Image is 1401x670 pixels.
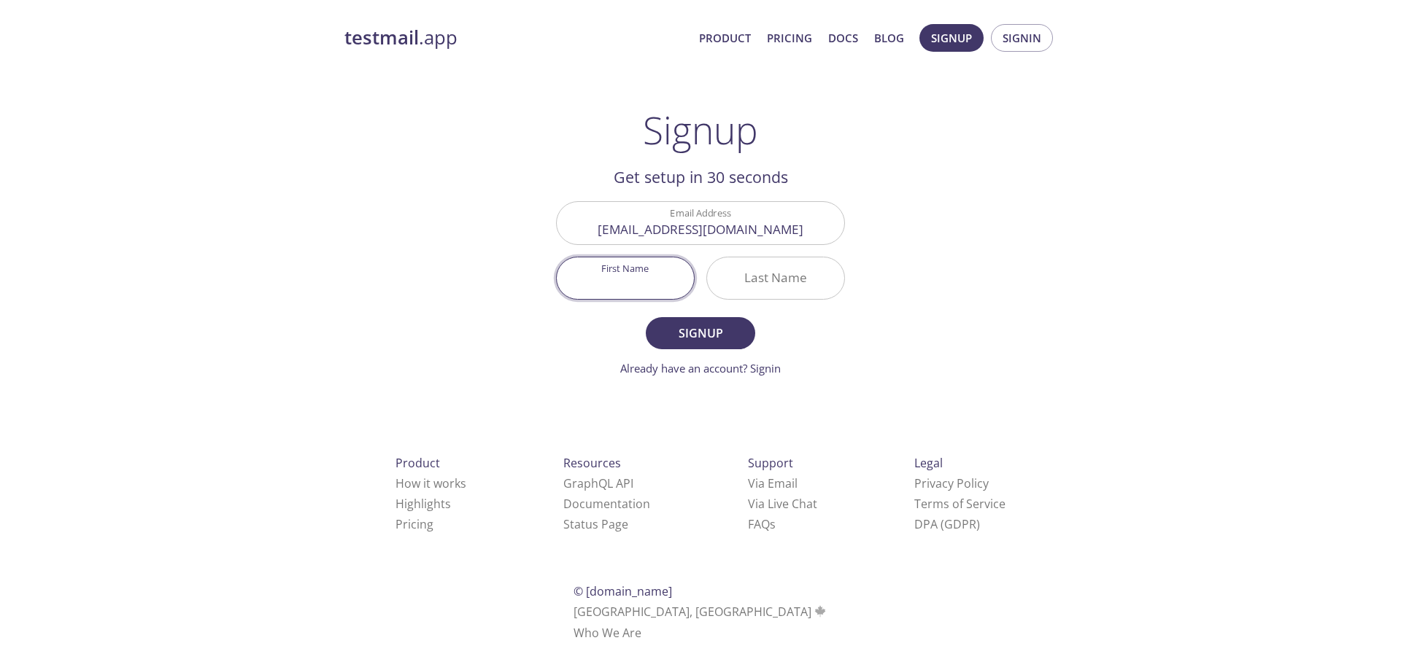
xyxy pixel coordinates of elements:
a: Pricing [767,28,812,47]
span: Signup [931,28,972,47]
a: Privacy Policy [914,475,989,491]
a: How it works [395,475,466,491]
a: Via Live Chat [748,496,817,512]
a: Pricing [395,516,433,532]
a: FAQ [748,516,776,532]
a: Blog [874,28,904,47]
span: Legal [914,455,943,471]
button: Signup [919,24,984,52]
span: [GEOGRAPHIC_DATA], [GEOGRAPHIC_DATA] [574,604,828,620]
span: Signup [662,323,739,343]
a: Status Page [563,516,628,532]
button: Signup [646,317,755,349]
a: Documentation [563,496,650,512]
a: Via Email [748,475,798,491]
a: DPA (GDPR) [914,516,980,532]
span: Resources [563,455,621,471]
h1: Signup [643,108,758,152]
a: Product [699,28,751,47]
button: Signin [991,24,1053,52]
span: © [DOMAIN_NAME] [574,583,672,599]
a: testmail.app [344,26,687,50]
a: Already have an account? Signin [620,361,781,375]
span: Support [748,455,793,471]
a: GraphQL API [563,475,633,491]
span: s [770,516,776,532]
a: Terms of Service [914,496,1006,512]
a: Docs [828,28,858,47]
span: Signin [1003,28,1041,47]
h2: Get setup in 30 seconds [556,165,845,190]
a: Who We Are [574,625,641,641]
strong: testmail [344,25,419,50]
a: Highlights [395,496,451,512]
span: Product [395,455,440,471]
